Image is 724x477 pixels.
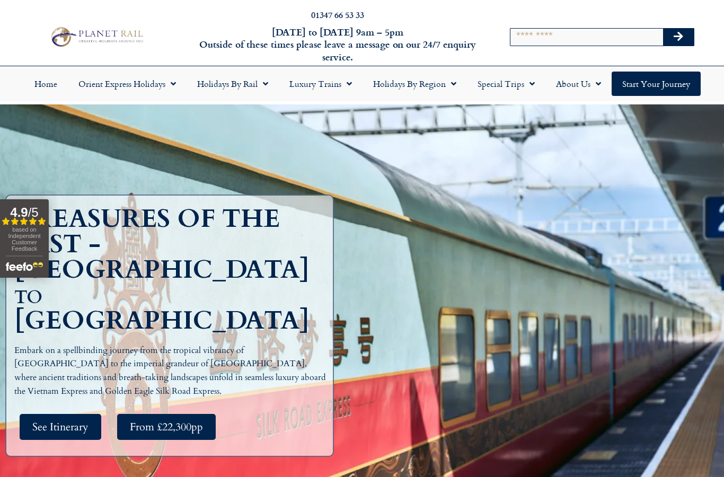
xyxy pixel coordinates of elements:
p: Embark on a spellbinding journey from the tropical vibrancy of [GEOGRAPHIC_DATA] to the imperial ... [14,344,330,398]
a: Holidays by Region [363,72,467,96]
a: Luxury Trains [279,72,363,96]
img: Planet Rail Train Holidays Logo [47,25,146,49]
button: Search [663,29,694,46]
a: Home [24,72,68,96]
a: About Us [545,72,612,96]
a: From £22,300pp [117,414,216,440]
h1: TREASURES OF THE EAST - [GEOGRAPHIC_DATA] to [GEOGRAPHIC_DATA] [14,206,330,333]
a: Orient Express Holidays [68,72,187,96]
a: Holidays by Rail [187,72,279,96]
a: Start your Journey [612,72,701,96]
nav: Menu [5,72,719,96]
a: 01347 66 53 33 [311,8,364,21]
span: From £22,300pp [130,420,203,434]
a: Special Trips [467,72,545,96]
a: See Itinerary [20,414,101,440]
h6: [DATE] to [DATE] 9am – 5pm Outside of these times please leave a message on our 24/7 enquiry serv... [196,26,480,63]
span: See Itinerary [32,420,89,434]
